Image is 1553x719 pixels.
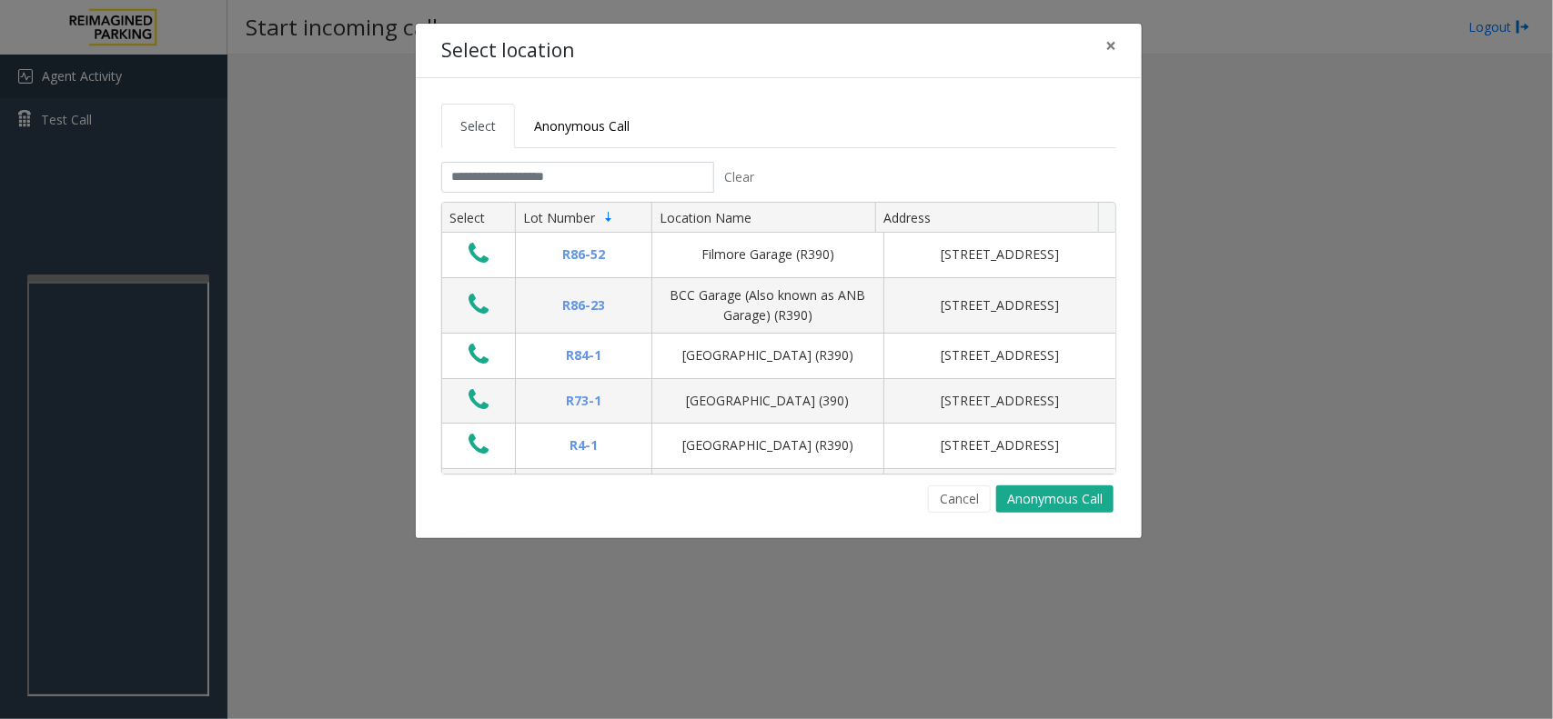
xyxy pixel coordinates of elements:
[895,435,1104,455] div: [STREET_ADDRESS]
[523,209,595,226] span: Lot Number
[601,210,616,225] span: Sortable
[441,104,1116,148] ul: Tabs
[996,485,1114,513] button: Anonymous Call
[663,435,872,455] div: [GEOGRAPHIC_DATA] (R390)
[895,345,1104,365] div: [STREET_ADDRESS]
[527,435,640,455] div: R4-1
[442,203,1115,474] div: Data table
[883,209,931,226] span: Address
[534,117,630,135] span: Anonymous Call
[1105,33,1116,58] span: ×
[714,162,765,193] button: Clear
[663,391,872,411] div: [GEOGRAPHIC_DATA] (390)
[663,285,872,326] div: BCC Garage (Also known as ANB Garage) (R390)
[442,203,515,234] th: Select
[527,295,640,315] div: R86-23
[895,391,1104,411] div: [STREET_ADDRESS]
[527,391,640,411] div: R73-1
[1093,24,1129,68] button: Close
[441,36,574,65] h4: Select location
[895,245,1104,265] div: [STREET_ADDRESS]
[895,295,1104,315] div: [STREET_ADDRESS]
[527,345,640,365] div: R84-1
[663,245,872,265] div: Filmore Garage (R390)
[527,245,640,265] div: R86-52
[660,209,751,226] span: Location Name
[928,485,991,513] button: Cancel
[460,117,496,135] span: Select
[663,345,872,365] div: [GEOGRAPHIC_DATA] (R390)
